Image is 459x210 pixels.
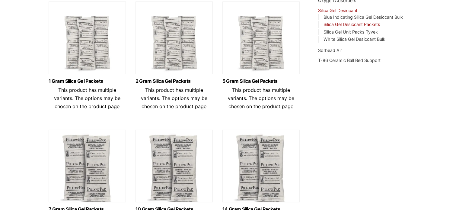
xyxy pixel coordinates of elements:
[323,15,403,20] a: Blue Indicating Silica Gel Desiccant Bulk
[318,48,342,53] a: Sorbead Air
[141,87,207,109] span: This product has multiple variants. The options may be chosen on the product page
[323,29,378,34] a: Silica Gel Unit Packs Tyvek
[318,58,381,63] a: T-86 Ceramic Ball Bed Support
[318,8,357,13] a: Silica Gel Desiccant
[49,79,126,84] a: 1 Gram Silica Gel Packets
[135,79,213,84] a: 2 Gram Silica Gel Packets
[222,79,300,84] a: 5 Gram Silica Gel Packets
[228,87,294,109] span: This product has multiple variants. The options may be chosen on the product page
[323,22,380,27] a: Silica Gel Desiccant Packets
[323,37,385,42] a: White Silica Gel Desiccant Bulk
[54,87,120,109] span: This product has multiple variants. The options may be chosen on the product page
